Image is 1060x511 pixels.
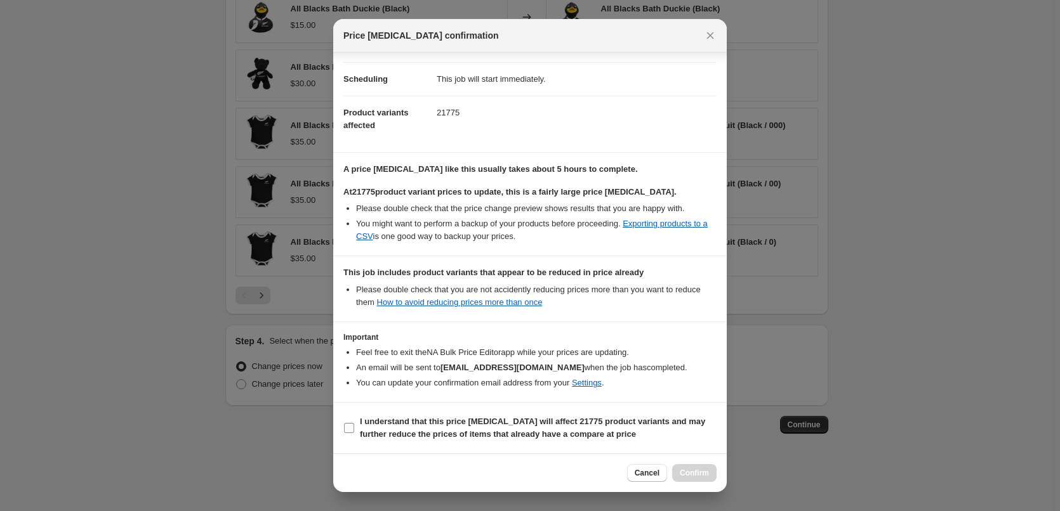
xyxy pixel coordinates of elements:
li: Please double check that you are not accidently reducing prices more than you want to reduce them [356,283,717,309]
a: Settings [572,378,602,387]
li: You might want to perform a backup of your products before proceeding. is one good way to backup ... [356,217,717,243]
li: Feel free to exit the NA Bulk Price Editor app while your prices are updating. [356,346,717,359]
dd: This job will start immediately. [437,62,717,96]
span: Price [MEDICAL_DATA] confirmation [343,29,499,42]
span: Product variants affected [343,108,409,130]
a: Exporting products to a CSV [356,219,708,241]
b: At 21775 product variant prices to update, this is a fairly large price [MEDICAL_DATA]. [343,187,677,197]
button: Close [701,27,719,44]
dd: 21775 [437,96,717,129]
b: A price [MEDICAL_DATA] like this usually takes about 5 hours to complete. [343,164,638,174]
a: How to avoid reducing prices more than once [377,297,543,307]
li: An email will be sent to when the job has completed . [356,361,717,374]
button: Cancel [627,464,667,482]
h3: Important [343,332,717,342]
span: Cancel [635,468,659,478]
b: [EMAIL_ADDRESS][DOMAIN_NAME] [441,363,585,372]
li: Please double check that the price change preview shows results that you are happy with. [356,202,717,215]
b: This job includes product variants that appear to be reduced in price already [343,268,644,277]
li: You can update your confirmation email address from your . [356,377,717,389]
b: I understand that this price [MEDICAL_DATA] will affect 21775 product variants and may further re... [360,417,705,439]
span: Scheduling [343,74,388,84]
